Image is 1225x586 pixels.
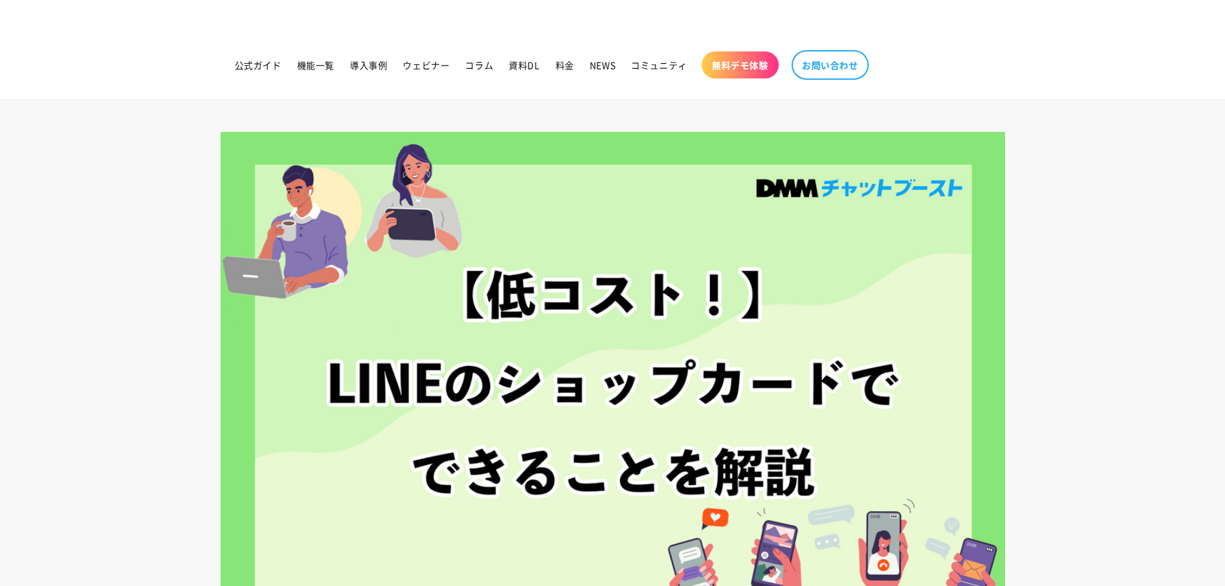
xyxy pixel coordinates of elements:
a: 導入事例 [342,51,395,78]
a: 無料デモ体験 [702,51,779,78]
span: コラム [465,59,493,71]
span: NEWS [590,59,615,71]
a: コラム [457,51,501,78]
span: コミュニティ [631,59,687,71]
a: ウェビナー [395,51,457,78]
a: 資料DL [501,51,547,78]
span: ウェビナー [403,59,449,71]
span: 料金 [556,59,574,71]
span: 資料DL [509,59,540,71]
span: お問い合わせ [802,59,858,71]
a: お問い合わせ [792,50,869,80]
a: 料金 [548,51,582,78]
a: NEWS [582,51,623,78]
span: 無料デモ体験 [712,59,768,71]
a: 機能一覧 [289,51,342,78]
a: 公式ガイド [227,51,289,78]
span: 導入事例 [350,59,387,71]
span: 機能一覧 [297,59,334,71]
span: 公式ガイド [235,59,282,71]
a: コミュニティ [623,51,695,78]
